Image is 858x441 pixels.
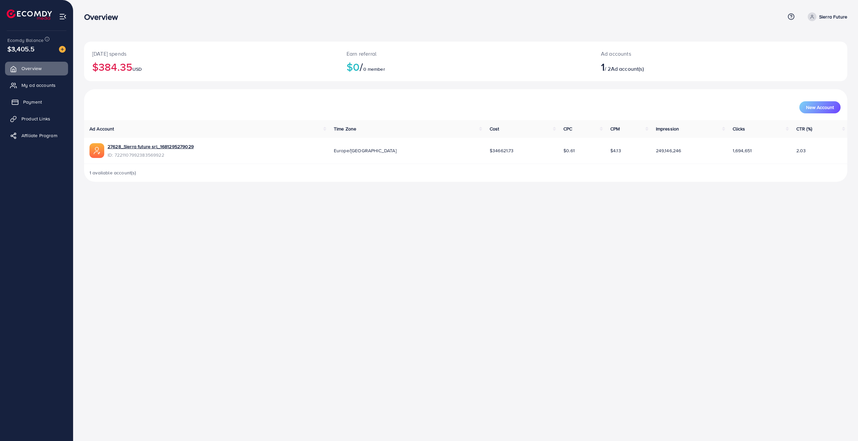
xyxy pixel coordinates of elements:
[611,65,644,72] span: Ad account(s)
[796,125,812,132] span: CTR (%)
[360,59,363,74] span: /
[347,60,585,73] h2: $0
[347,50,585,58] p: Earn referral
[610,147,621,154] span: $4.13
[601,60,776,73] h2: / 2
[796,147,806,154] span: 2.03
[21,65,42,72] span: Overview
[805,12,847,21] a: Sierra Future
[21,132,57,139] span: Affiliate Program
[819,13,847,21] p: Sierra Future
[601,50,776,58] p: Ad accounts
[23,99,42,105] span: Payment
[5,129,68,142] a: Affiliate Program
[92,50,330,58] p: [DATE] spends
[490,147,514,154] span: $346621.73
[108,143,194,150] a: 27628_Sierra future srl_1681295279029
[89,143,104,158] img: ic-ads-acc.e4c84228.svg
[806,105,834,110] span: New Account
[21,82,56,89] span: My ad accounts
[89,169,136,176] span: 1 available account(s)
[59,13,67,20] img: menu
[563,125,572,132] span: CPC
[363,66,385,72] span: 0 member
[92,60,330,73] h2: $384.35
[5,78,68,92] a: My ad accounts
[610,125,620,132] span: CPM
[733,125,745,132] span: Clicks
[7,44,35,54] span: $3,405.5
[490,125,499,132] span: Cost
[21,115,50,122] span: Product Links
[132,66,142,72] span: USD
[334,147,396,154] span: Europe/[GEOGRAPHIC_DATA]
[108,152,194,158] span: ID: 7221107992383569922
[656,125,679,132] span: Impression
[89,125,114,132] span: Ad Account
[601,59,605,74] span: 1
[563,147,575,154] span: $0.61
[59,46,66,53] img: image
[7,37,44,44] span: Ecomdy Balance
[656,147,681,154] span: 249,146,246
[733,147,752,154] span: 1,694,651
[334,125,356,132] span: Time Zone
[799,101,841,113] button: New Account
[84,12,123,22] h3: Overview
[5,62,68,75] a: Overview
[5,95,68,109] a: Payment
[7,9,52,20] img: logo
[5,112,68,125] a: Product Links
